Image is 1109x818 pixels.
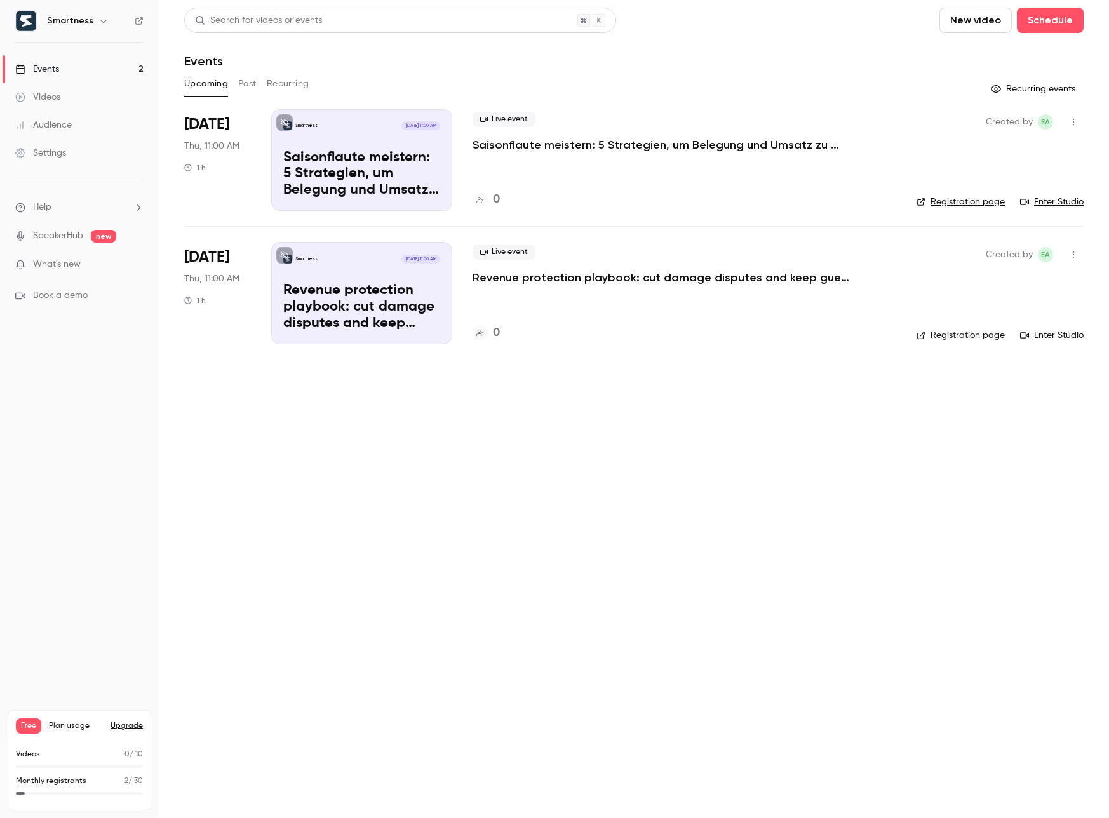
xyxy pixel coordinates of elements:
a: Saisonflaute meistern: 5 Strategien, um Belegung und Umsatz zu sichern [473,137,854,152]
a: Revenue protection playbook: cut damage disputes and keep guest trust [473,270,854,285]
span: [DATE] 11:00 AM [401,255,440,264]
p: Videos [16,749,40,760]
div: Settings [15,147,66,159]
p: / 30 [124,775,143,787]
button: Recurring events [985,79,1084,99]
span: Live event [473,245,535,260]
a: Revenue protection playbook: cut damage disputes and keep guest trustSmartness[DATE] 11:00 AMReve... [271,242,452,344]
h4: 0 [493,191,500,208]
div: Search for videos or events [195,14,322,27]
h6: Smartness [47,15,93,27]
span: new [91,230,116,243]
span: [DATE] [184,247,229,267]
a: Registration page [917,196,1005,208]
h4: 0 [493,325,500,342]
span: What's new [33,258,81,271]
div: Audience [15,119,72,131]
h1: Events [184,53,223,69]
p: / 10 [124,749,143,760]
p: Smartness [295,123,318,129]
span: Book a demo [33,289,88,302]
button: Upgrade [111,721,143,731]
button: Upcoming [184,74,228,94]
div: Videos [15,91,60,104]
li: help-dropdown-opener [15,201,144,214]
span: Help [33,201,51,214]
a: SpeakerHub [33,229,83,243]
span: EA [1041,114,1050,130]
a: Registration page [917,329,1005,342]
span: Eleonora Aste [1038,114,1053,130]
div: 1 h [184,163,206,173]
a: Enter Studio [1020,196,1084,208]
span: Created by [986,247,1033,262]
button: New video [939,8,1012,33]
img: Smartness [16,11,36,31]
div: Events [15,63,59,76]
span: Thu, 11:00 AM [184,272,239,285]
span: EA [1041,247,1050,262]
span: [DATE] [184,114,229,135]
p: Smartness [295,256,318,262]
div: Oct 23 Thu, 11:00 AM (Europe/Rome) [184,242,251,344]
p: Revenue protection playbook: cut damage disputes and keep guest trust [283,283,440,332]
a: 0 [473,325,500,342]
button: Past [238,74,257,94]
button: Recurring [267,74,309,94]
a: Saisonflaute meistern: 5 Strategien, um Belegung und Umsatz zu sichernSmartness[DATE] 11:00 AMSai... [271,109,452,211]
div: Oct 9 Thu, 11:00 AM (Europe/Rome) [184,109,251,211]
span: Eleonora Aste [1038,247,1053,262]
span: 0 [124,751,130,758]
p: Saisonflaute meistern: 5 Strategien, um Belegung und Umsatz zu sichern [283,150,440,199]
a: 0 [473,191,500,208]
span: Thu, 11:00 AM [184,140,239,152]
div: 1 h [184,295,206,305]
span: Plan usage [49,721,103,731]
span: Live event [473,112,535,127]
a: Enter Studio [1020,329,1084,342]
span: 2 [124,777,128,785]
span: Created by [986,114,1033,130]
p: Monthly registrants [16,775,86,787]
button: Schedule [1017,8,1084,33]
span: Free [16,718,41,734]
span: [DATE] 11:00 AM [401,121,440,130]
